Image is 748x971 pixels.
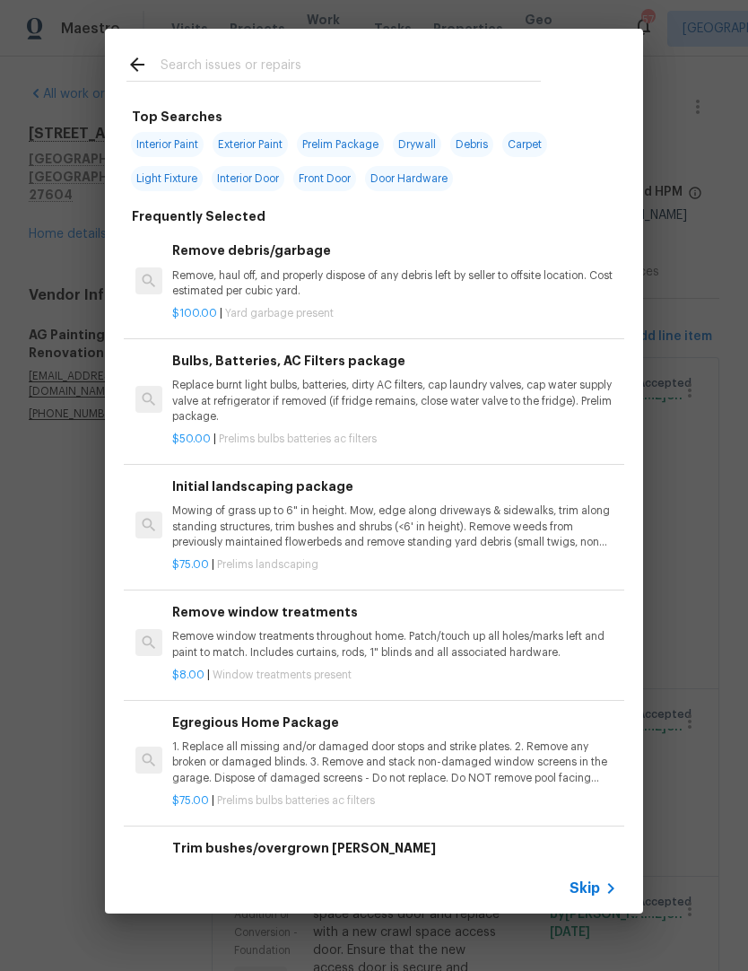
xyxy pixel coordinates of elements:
h6: Remove debris/garbage [172,241,617,260]
span: $8.00 [172,669,204,680]
input: Search issues or repairs [161,54,541,81]
h6: Remove window treatments [172,602,617,622]
p: | [172,793,617,809]
h6: Initial landscaping package [172,477,617,496]
p: Remove, haul off, and properly dispose of any debris left by seller to offsite location. Cost est... [172,268,617,299]
span: $50.00 [172,433,211,444]
span: Prelim Package [297,132,384,157]
p: | [172,557,617,573]
span: Interior Paint [131,132,204,157]
span: $75.00 [172,559,209,570]
span: Drywall [393,132,441,157]
span: Prelims bulbs batteries ac filters [217,795,375,806]
p: | [172,432,617,447]
span: Door Hardware [365,166,453,191]
span: Yard garbage present [225,308,334,319]
span: Carpet [502,132,547,157]
span: Interior Door [212,166,284,191]
span: Window treatments present [213,669,352,680]
h6: Top Searches [132,107,222,127]
span: Front Door [293,166,356,191]
h6: Frequently Selected [132,206,265,226]
span: $75.00 [172,795,209,806]
span: Prelims landscaping [217,559,318,570]
span: Light Fixture [131,166,203,191]
span: Skip [570,879,600,897]
p: Mowing of grass up to 6" in height. Mow, edge along driveways & sidewalks, trim along standing st... [172,503,617,549]
h6: Egregious Home Package [172,713,617,732]
h6: Trim bushes/overgrown [PERSON_NAME] [172,838,617,858]
span: Prelims bulbs batteries ac filters [219,433,377,444]
p: Replace burnt light bulbs, batteries, dirty AC filters, cap laundry valves, cap water supply valv... [172,378,617,424]
p: Remove window treatments throughout home. Patch/touch up all holes/marks left and paint to match.... [172,629,617,660]
span: $100.00 [172,308,217,319]
p: | [172,306,617,321]
p: 1. Replace all missing and/or damaged door stops and strike plates. 2. Remove any broken or damag... [172,739,617,785]
h6: Bulbs, Batteries, AC Filters package [172,351,617,371]
span: Exterior Paint [213,132,288,157]
span: Debris [450,132,493,157]
p: | [172,668,617,683]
